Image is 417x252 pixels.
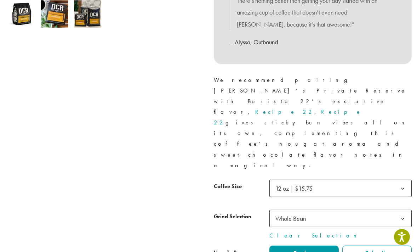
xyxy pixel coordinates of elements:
[255,108,314,116] a: Recipe 22
[230,36,396,48] p: – Alyssa, Outbound
[275,214,306,223] span: Whole Bean
[269,180,412,197] span: 12 oz | $15.75
[275,184,313,192] span: 12 oz | $15.75
[8,0,35,28] img: Hannah's
[41,0,68,28] img: Hannah's - Image 2
[214,212,269,222] label: Grind Selection
[214,181,269,192] label: Coffee Size
[269,210,412,227] span: Whole Bean
[214,75,412,171] p: We recommend pairing [PERSON_NAME]’s Private Reserve with Barista 22’s exclusive flavor, . gives ...
[273,181,320,195] span: 12 oz | $15.75
[273,212,313,225] span: Whole Bean
[74,0,101,28] img: Hannah's - Image 3
[269,231,412,240] a: Clear Selection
